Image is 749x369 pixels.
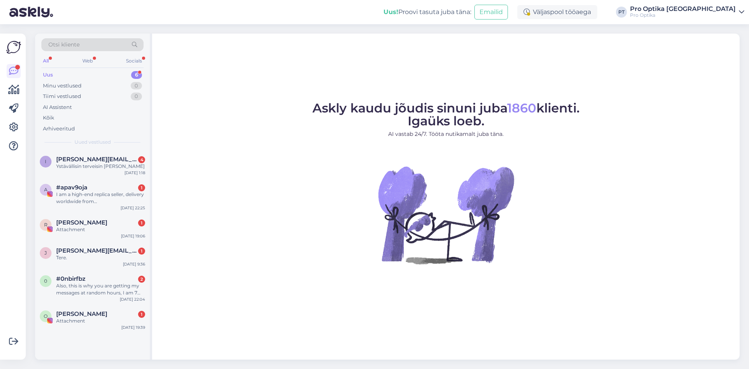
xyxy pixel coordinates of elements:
div: [DATE] 1:18 [124,170,145,176]
div: 0 [131,82,142,90]
div: Tere. [56,254,145,261]
span: i [45,159,46,164]
div: Socials [124,56,144,66]
div: All [41,56,50,66]
span: Julia.nurmetalu@outlook.com [56,247,137,254]
div: Tiimi vestlused [43,93,81,100]
span: #apav9oja [56,184,87,191]
div: Web [81,56,94,66]
span: J [44,250,47,256]
div: 2 [138,276,145,283]
div: Minu vestlused [43,82,82,90]
div: 1 [138,248,145,255]
div: 1 [138,311,145,318]
div: [DATE] 19:06 [121,233,145,239]
div: [DATE] 22:25 [121,205,145,211]
div: 0 [131,93,142,100]
div: AI Assistent [43,103,72,111]
b: Uus! [383,8,398,16]
div: Arhiveeritud [43,125,75,133]
span: R [44,222,48,228]
div: Attachment [56,317,145,324]
span: a [44,187,48,193]
div: Also, this is why you are getting my messages at random hours, I am 7 hours behind [GEOGRAPHIC_DA... [56,282,145,296]
div: Pro Optika [630,12,736,18]
span: Askly kaudu jõudis sinuni juba klienti. Igaüks loeb. [312,100,580,128]
img: No Chat active [376,144,516,285]
div: 1 [138,219,145,226]
span: 0 [44,278,47,284]
span: #0nbirfbz [56,275,85,282]
div: 6 [131,71,142,79]
span: Otto Karl Klampe [56,310,107,317]
img: Askly Logo [6,40,21,55]
div: 4 [138,156,145,163]
div: [DATE] 22:04 [120,296,145,302]
span: Uued vestlused [75,139,111,146]
div: Pro Optika [GEOGRAPHIC_DATA] [630,6,736,12]
p: AI vastab 24/7. Tööta nutikamalt juba täna. [312,130,580,138]
span: Raido Ränkel [56,219,107,226]
div: PT [616,7,627,18]
button: Emailid [474,5,508,20]
a: Pro Optika [GEOGRAPHIC_DATA]Pro Optika [630,6,744,18]
div: [DATE] 19:39 [121,324,145,330]
div: Proovi tasuta juba täna: [383,7,471,17]
span: O [44,313,48,319]
div: I am a high-end replica seller, delivery worldwide from [GEOGRAPHIC_DATA]. We offer Swiss watches... [56,191,145,205]
span: irma.takala71@gmail.com [56,156,137,163]
div: Attachment [56,226,145,233]
div: Väljaspool tööaega [517,5,597,19]
div: 1 [138,184,145,191]
span: 1860 [507,100,536,116]
div: Ystävällisin terveisin [PERSON_NAME] [56,163,145,170]
div: Kõik [43,114,54,122]
span: Otsi kliente [48,41,80,49]
div: [DATE] 9:36 [123,261,145,267]
div: Uus [43,71,53,79]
